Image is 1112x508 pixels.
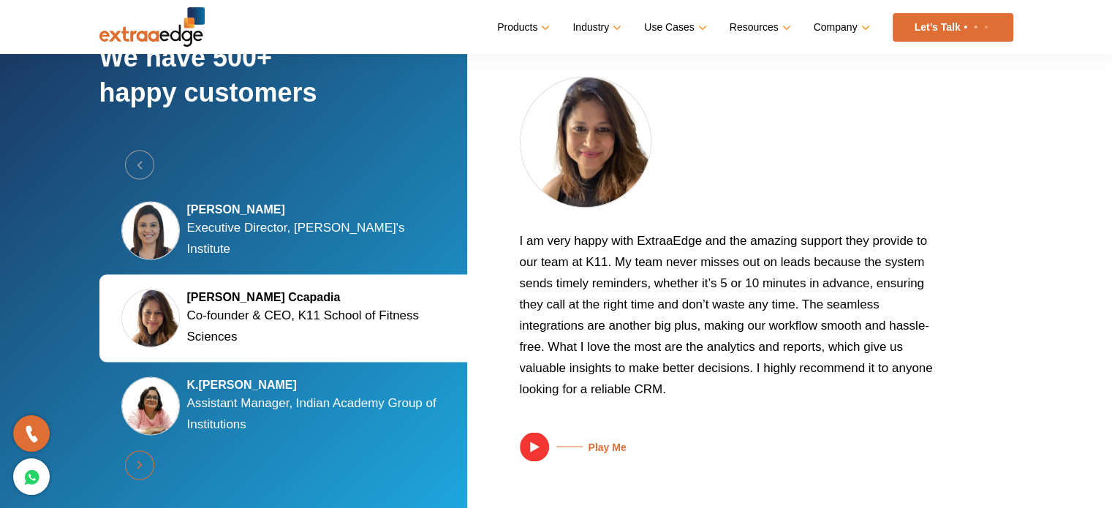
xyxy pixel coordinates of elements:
button: Next [125,450,154,479]
h5: [PERSON_NAME] Ccapadia [187,289,450,304]
p: I am very happy with ExtraaEdge and the amazing support they provide to our team at K11. My team ... [520,230,937,410]
a: Resources [730,17,788,38]
button: Previous [125,150,154,179]
a: Use Cases [644,17,703,38]
a: Company [814,17,867,38]
h5: K.[PERSON_NAME] [187,377,450,392]
h5: [PERSON_NAME] [187,202,450,216]
p: Assistant Manager, Indian Academy Group of Institutions [187,392,450,434]
img: play.svg [520,432,549,461]
a: Products [497,17,547,38]
h5: Play Me [549,441,627,453]
p: Executive Director, [PERSON_NAME]'s Institute [187,216,450,259]
a: Industry [572,17,619,38]
h2: We have 500+ happy customers [99,39,472,150]
a: Let’s Talk [893,13,1013,42]
p: Co-founder & CEO, K11 School of Fitness Sciences [187,304,450,346]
